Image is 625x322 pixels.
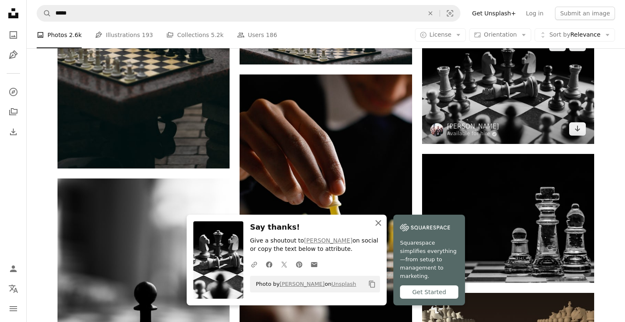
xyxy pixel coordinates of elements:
button: Language [5,280,22,297]
img: chess pieces on board [422,30,594,144]
a: Illustrations 193 [95,22,153,48]
span: 5.2k [211,30,223,40]
button: Orientation [469,28,531,42]
span: 193 [142,30,153,40]
a: Log in / Sign up [5,260,22,277]
a: chess pieces on board [422,83,594,90]
button: Clear [421,5,440,21]
span: Sort by [549,31,570,38]
a: person holding white chess piece [240,199,412,207]
a: Unsplash [331,281,356,287]
a: Share over email [307,256,322,272]
button: Sort byRelevance [535,28,615,42]
a: Squarespace simplifies everything—from setup to management to marketing.Get Started [393,215,465,305]
a: Download History [5,124,22,140]
button: Menu [5,300,22,317]
a: Collections 5.2k [166,22,223,48]
button: Visual search [440,5,460,21]
a: Home — Unsplash [5,5,22,23]
button: Submit an image [555,7,615,20]
img: file-1747939142011-51e5cc87e3c9 [400,221,450,234]
div: Get Started [400,285,458,299]
a: Photos [5,27,22,43]
a: Users 186 [237,22,277,48]
span: Photo by on [252,277,356,291]
a: [PERSON_NAME] [447,122,499,131]
span: Squarespace simplifies everything—from setup to management to marketing. [400,239,458,280]
a: Available for hire [447,131,499,137]
p: Give a shoutout to on social or copy the text below to attribute. [250,237,380,253]
button: Search Unsplash [37,5,51,21]
a: Share on Facebook [262,256,277,272]
a: Illustrations [5,47,22,63]
img: Go to Felix Mittermeier's profile [430,123,444,136]
h3: Say thanks! [250,221,380,233]
a: Share on Pinterest [292,256,307,272]
a: Explore [5,84,22,100]
a: [PERSON_NAME] [280,281,325,287]
button: Copy to clipboard [365,277,379,291]
a: [PERSON_NAME] [304,237,352,244]
span: Relevance [549,31,600,39]
button: License [415,28,466,42]
a: Get Unsplash+ [467,7,521,20]
span: 186 [266,30,277,40]
span: Orientation [484,31,517,38]
a: Collections [5,104,22,120]
a: Log in [521,7,548,20]
img: clear glass chess piece [422,154,594,283]
a: Download [569,122,586,136]
span: License [430,31,452,38]
a: clear glass chess piece [422,215,594,222]
a: Share on Twitter [277,256,292,272]
form: Find visuals sitewide [37,5,460,22]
